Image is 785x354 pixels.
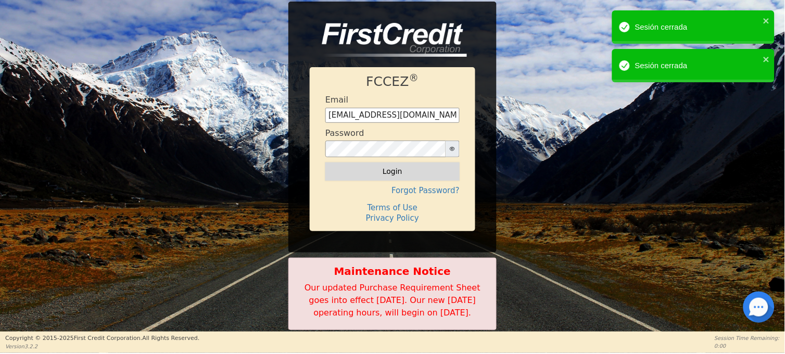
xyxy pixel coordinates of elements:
span: All Rights Reserved. [142,335,199,342]
p: Session Time Remaining: [715,334,780,342]
p: Copyright © 2015- 2025 First Credit Corporation. [5,334,199,343]
h4: Password [325,128,364,138]
input: password [325,141,446,157]
p: Version 3.2.2 [5,343,199,350]
h4: Email [325,95,348,105]
button: Login [325,162,460,180]
div: Sesión cerrada [635,60,760,72]
img: logo-CMu_cnol.png [310,23,467,57]
button: close [763,53,770,65]
p: 0:00 [715,342,780,350]
h4: Forgot Password? [325,186,460,195]
h4: Privacy Policy [325,213,460,223]
h1: FCCEZ [325,74,460,90]
button: close [763,15,770,27]
sup: ® [409,72,419,83]
h4: Terms of Use [325,203,460,212]
div: Sesión cerrada [635,21,760,33]
input: Enter email [325,108,460,123]
b: Maintenance Notice [294,263,491,279]
span: Our updated Purchase Requirement Sheet goes into effect [DATE]. Our new [DATE] operating hours, w... [305,283,480,318]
